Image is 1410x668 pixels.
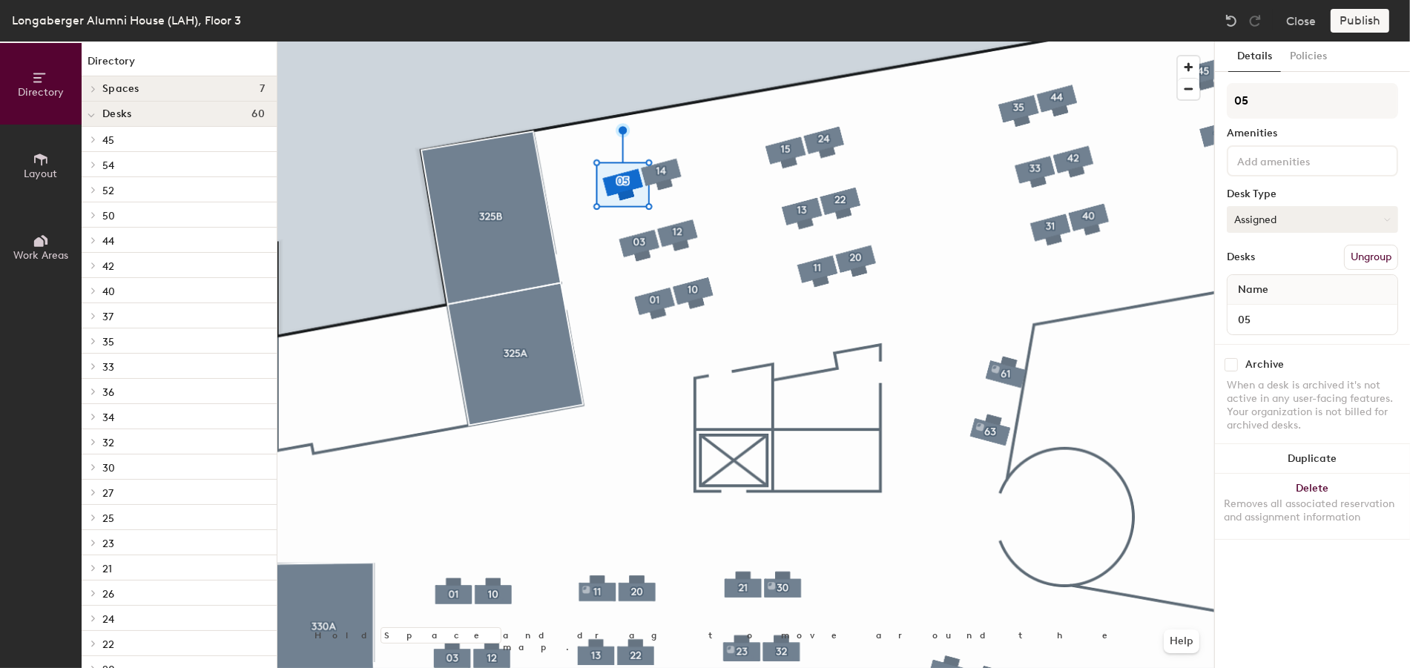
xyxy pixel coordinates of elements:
span: 26 [102,588,114,601]
span: Spaces [102,83,139,95]
span: 30 [102,462,115,474]
span: Name [1231,277,1276,303]
span: 34 [102,411,114,424]
span: 45 [102,134,114,147]
span: 40 [102,285,115,298]
span: 37 [102,311,113,323]
span: Directory [18,86,64,99]
span: 60 [251,108,265,120]
span: 33 [102,361,114,374]
button: Help [1164,629,1199,653]
img: Undo [1224,13,1239,28]
span: 32 [102,437,114,449]
span: 36 [102,386,114,399]
span: 21 [102,563,112,575]
span: 42 [102,260,114,273]
span: 54 [102,159,114,172]
span: 27 [102,487,113,500]
span: 35 [102,336,114,348]
span: 44 [102,235,114,248]
span: Desks [102,108,131,120]
span: 7 [260,83,265,95]
span: 23 [102,538,114,550]
button: Ungroup [1344,245,1398,270]
span: Work Areas [13,249,68,262]
div: When a desk is archived it's not active in any user-facing features. Your organization is not bil... [1227,379,1398,432]
span: 24 [102,613,114,626]
div: Removes all associated reservation and assignment information [1224,497,1401,524]
span: 22 [102,638,114,651]
button: Close [1286,9,1316,33]
h1: Directory [82,53,277,76]
button: DeleteRemoves all associated reservation and assignment information [1215,474,1410,539]
input: Unnamed desk [1231,309,1394,330]
button: Details [1228,42,1281,72]
div: Longaberger Alumni House (LAH), Floor 3 [12,11,241,30]
span: 50 [102,210,115,222]
span: 25 [102,512,114,525]
input: Add amenities [1234,151,1368,169]
div: Desk Type [1227,188,1398,200]
span: Layout [24,168,58,180]
button: Assigned [1227,206,1398,233]
div: Archive [1245,359,1284,371]
button: Policies [1281,42,1336,72]
button: Duplicate [1215,444,1410,474]
div: Desks [1227,251,1255,263]
span: 52 [102,185,114,197]
div: Amenities [1227,128,1398,139]
img: Redo [1248,13,1262,28]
